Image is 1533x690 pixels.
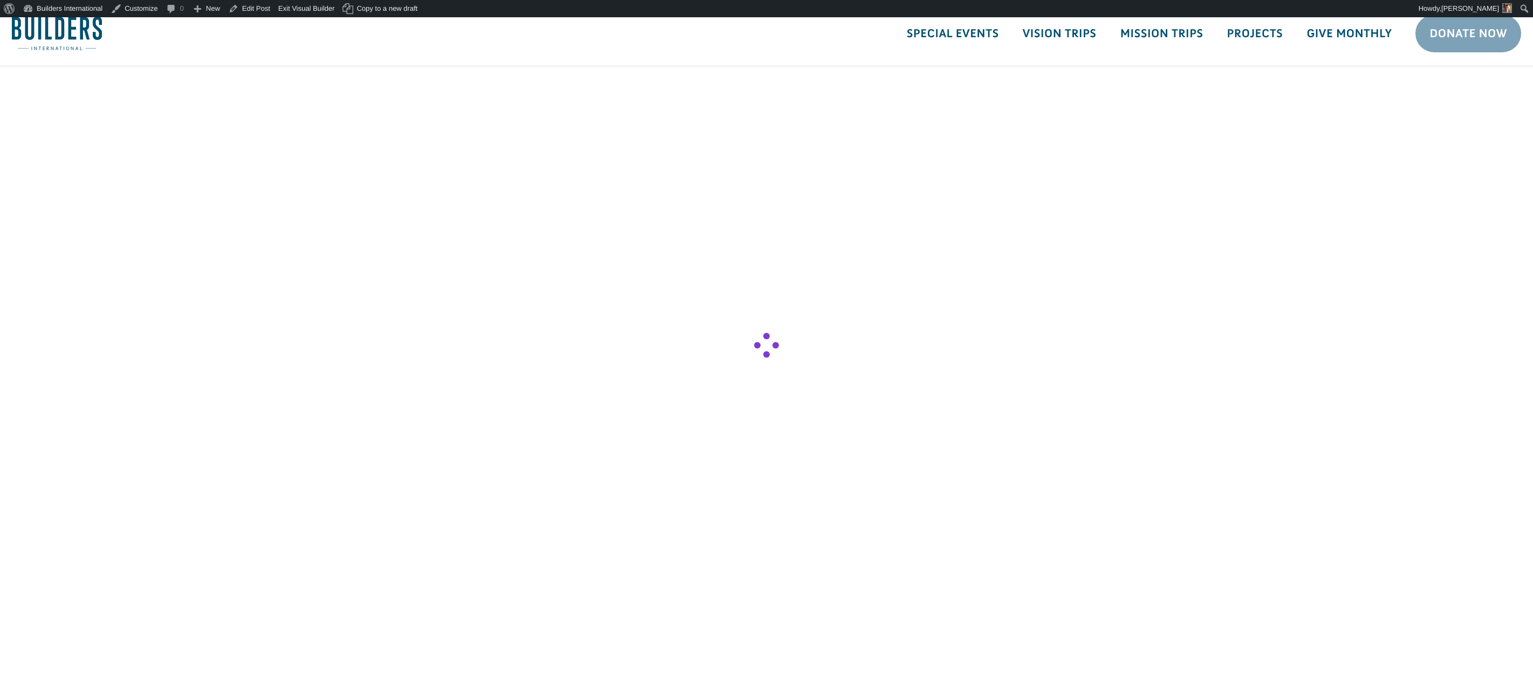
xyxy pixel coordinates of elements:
[1108,18,1215,49] a: Mission Trips
[895,18,1011,49] a: Special Events
[1441,4,1499,12] span: [PERSON_NAME]
[1011,18,1108,49] a: Vision Trips
[12,17,102,50] img: Builders International
[1215,18,1295,49] a: Projects
[1415,15,1521,52] a: Donate Now
[1295,18,1404,49] a: Give Monthly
